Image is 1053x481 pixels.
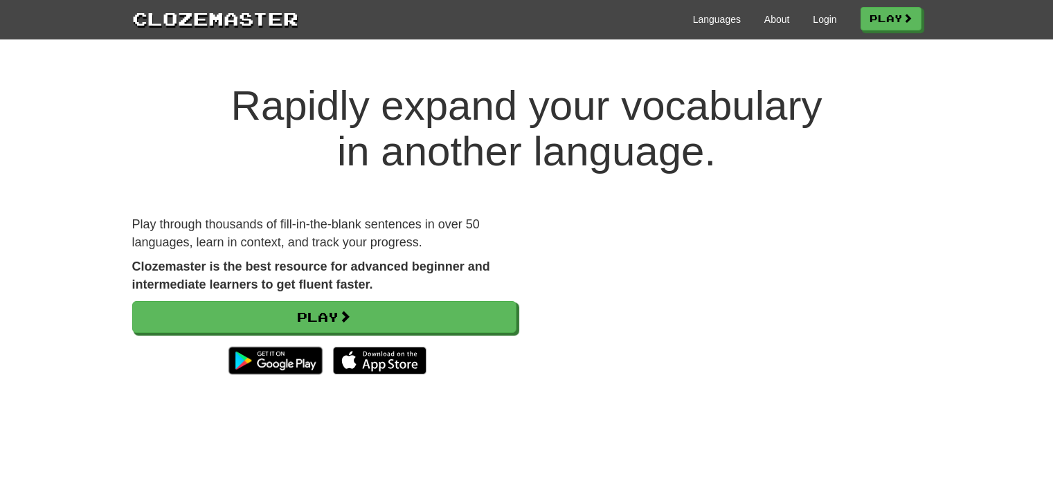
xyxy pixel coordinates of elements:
[132,216,516,251] p: Play through thousands of fill-in-the-blank sentences in over 50 languages, learn in context, and...
[132,260,490,291] strong: Clozemaster is the best resource for advanced beginner and intermediate learners to get fluent fa...
[222,340,329,381] img: Get it on Google Play
[333,347,426,374] img: Download_on_the_App_Store_Badge_US-UK_135x40-25178aeef6eb6b83b96f5f2d004eda3bffbb37122de64afbaef7...
[861,7,921,30] a: Play
[132,301,516,333] a: Play
[813,12,836,26] a: Login
[764,12,790,26] a: About
[132,6,298,31] a: Clozemaster
[693,12,741,26] a: Languages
